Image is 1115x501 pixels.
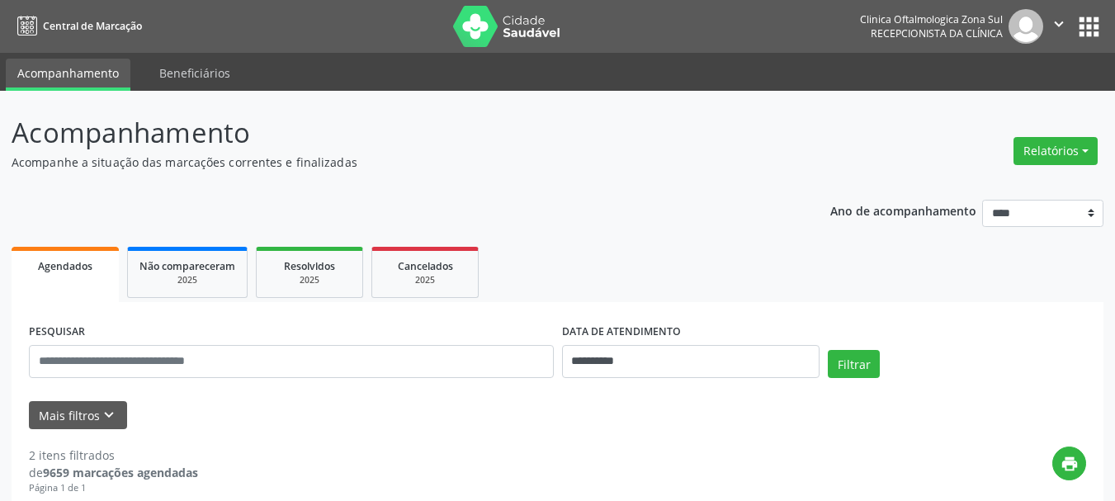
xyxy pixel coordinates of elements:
div: 2025 [268,274,351,286]
button: apps [1075,12,1103,41]
span: Recepcionista da clínica [871,26,1003,40]
span: Agendados [38,259,92,273]
span: Cancelados [398,259,453,273]
div: Clinica Oftalmologica Zona Sul [860,12,1003,26]
label: PESQUISAR [29,319,85,345]
label: DATA DE ATENDIMENTO [562,319,681,345]
div: 2025 [384,274,466,286]
i: keyboard_arrow_down [100,406,118,424]
div: Página 1 de 1 [29,481,198,495]
div: de [29,464,198,481]
strong: 9659 marcações agendadas [43,465,198,480]
button: Mais filtroskeyboard_arrow_down [29,401,127,430]
a: Central de Marcação [12,12,142,40]
button:  [1043,9,1075,44]
img: img [1009,9,1043,44]
button: Filtrar [828,350,880,378]
button: print [1052,447,1086,480]
div: 2025 [139,274,235,286]
span: Central de Marcação [43,19,142,33]
div: 2 itens filtrados [29,447,198,464]
a: Acompanhamento [6,59,130,91]
p: Acompanhe a situação das marcações correntes e finalizadas [12,154,776,171]
span: Não compareceram [139,259,235,273]
a: Beneficiários [148,59,242,87]
button: Relatórios [1013,137,1098,165]
p: Ano de acompanhamento [830,200,976,220]
i:  [1050,15,1068,33]
i: print [1061,455,1079,473]
span: Resolvidos [284,259,335,273]
p: Acompanhamento [12,112,776,154]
